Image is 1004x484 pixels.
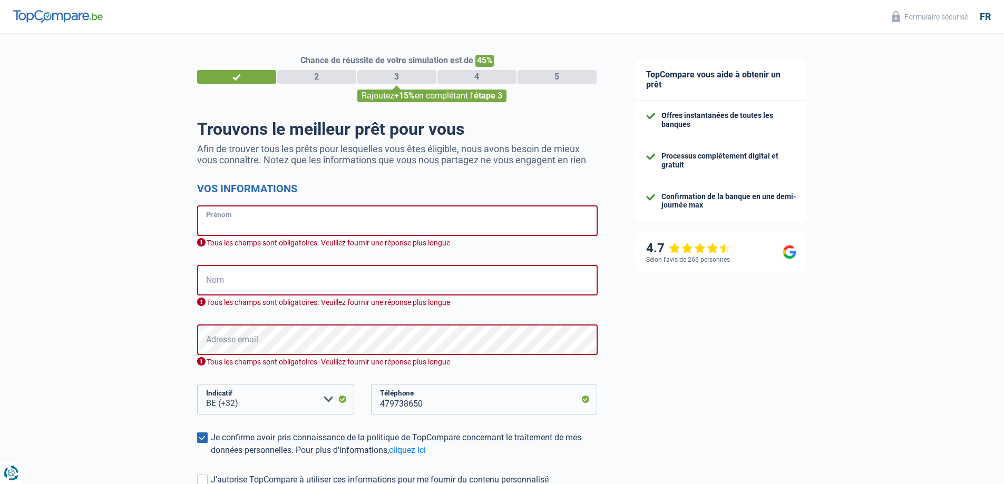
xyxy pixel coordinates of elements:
div: 2 [277,70,356,84]
p: Afin de trouver tous les prêts pour lesquelles vous êtes éligible, nous avons besoin de mieux vou... [197,143,598,165]
div: Confirmation de la banque en une demi-journée max [661,192,796,210]
a: cliquez ici [389,445,426,455]
div: Offres instantanées de toutes les banques [661,111,796,129]
span: 45% [475,55,494,67]
span: +15% [394,91,415,101]
h1: Trouvons le meilleur prêt pour vous [197,119,598,139]
div: TopCompare vous aide à obtenir un prêt [636,59,807,101]
h2: Vos informations [197,182,598,195]
div: fr [980,11,991,23]
div: Tous les champs sont obligatoires. Veuillez fournir une réponse plus longue [197,298,598,308]
span: Chance de réussite de votre simulation est de [300,55,473,65]
span: étape 3 [474,91,502,101]
div: Rajoutez en complétant l' [357,90,506,102]
div: 4.7 [646,241,731,256]
div: Selon l’avis de 266 personnes [646,256,730,263]
div: 1 [197,70,276,84]
div: 4 [437,70,516,84]
img: TopCompare Logo [13,10,103,23]
div: Tous les champs sont obligatoires. Veuillez fournir une réponse plus longue [197,357,598,367]
div: 5 [518,70,597,84]
div: Tous les champs sont obligatoires. Veuillez fournir une réponse plus longue [197,238,598,248]
div: 3 [357,70,436,84]
input: 401020304 [371,384,598,414]
button: Formulaire sécurisé [885,8,974,25]
div: Processus complètement digital et gratuit [661,152,796,170]
div: Je confirme avoir pris connaissance de la politique de TopCompare concernant le traitement de mes... [211,431,598,457]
